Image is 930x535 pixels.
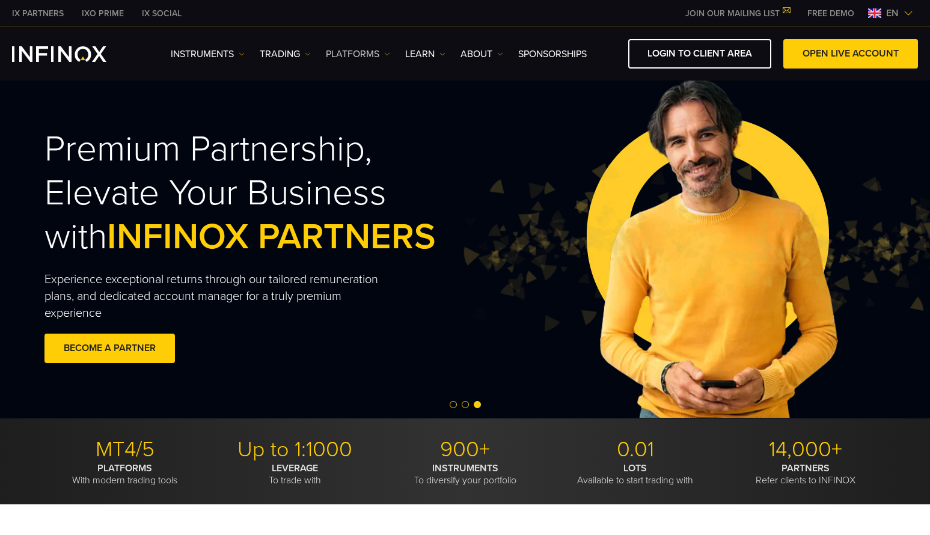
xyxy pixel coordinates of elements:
strong: INSTRUMENTS [432,462,498,474]
p: 14,000+ [725,436,886,463]
p: Available to start trading with [555,462,716,486]
a: JOIN OUR MAILING LIST [676,8,798,19]
a: LOGIN TO CLIENT AREA [628,39,771,69]
span: Go to slide 2 [462,401,469,408]
a: TRADING [260,47,311,61]
span: Go to slide 3 [474,401,481,408]
a: SPONSORSHIPS [518,47,587,61]
p: Experience exceptional returns through our tailored remuneration plans, and dedicated account man... [44,271,402,322]
p: MT4/5 [44,436,206,463]
a: ABOUT [460,47,503,61]
p: Up to 1:1000 [215,436,376,463]
a: INFINOX [73,7,133,20]
strong: LEVERAGE [272,462,318,474]
a: Instruments [171,47,245,61]
a: INFINOX Logo [12,46,135,62]
span: Go to slide 1 [450,401,457,408]
a: INFINOX [133,7,191,20]
a: INFINOX MENU [798,7,863,20]
a: PLATFORMS [326,47,390,61]
strong: PARTNERS [782,462,830,474]
p: 0.01 [555,436,716,463]
strong: LOTS [623,462,647,474]
a: Learn [405,47,445,61]
a: BECOME A PARTNER [44,334,175,363]
h2: Premium Partnership, Elevate Your Business with [44,127,491,260]
a: OPEN LIVE ACCOUNT [783,39,918,69]
p: To diversify your portfolio [385,462,546,486]
a: INFINOX [3,7,73,20]
p: Refer clients to INFINOX [725,462,886,486]
strong: PLATFORMS [97,462,152,474]
span: INFINOX PARTNERS [107,215,436,258]
p: 900+ [385,436,546,463]
span: en [881,6,904,20]
p: To trade with [215,462,376,486]
p: With modern trading tools [44,462,206,486]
